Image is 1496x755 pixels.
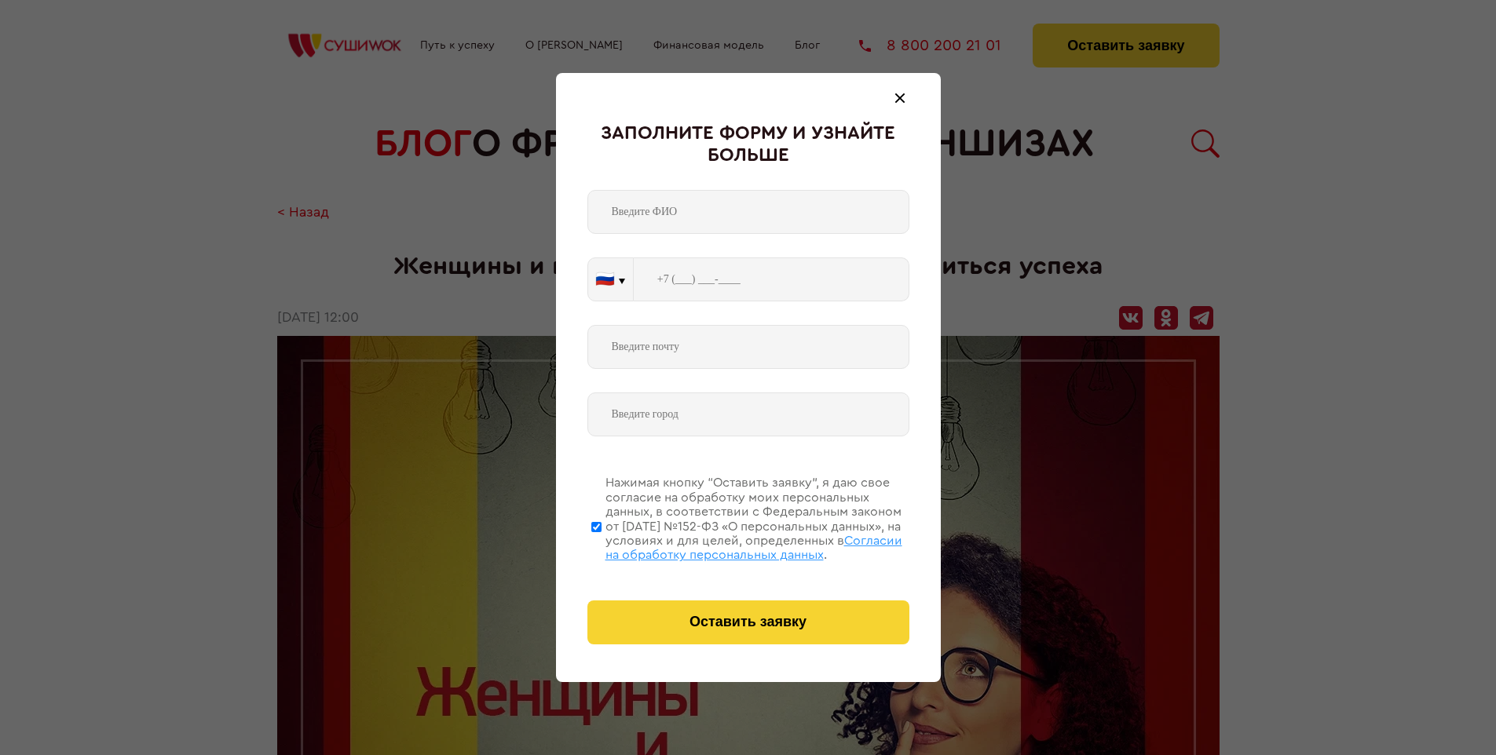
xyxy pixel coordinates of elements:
[587,325,909,369] input: Введите почту
[587,123,909,166] div: Заполните форму и узнайте больше
[587,190,909,234] input: Введите ФИО
[587,392,909,436] input: Введите город
[587,600,909,644] button: Оставить заявку
[605,476,909,562] div: Нажимая кнопку “Оставить заявку”, я даю свое согласие на обработку моих персональных данных, в со...
[588,258,633,301] button: 🇷🇺
[605,534,902,561] span: Согласии на обработку персональных данных
[634,257,909,301] input: +7 (___) ___-____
